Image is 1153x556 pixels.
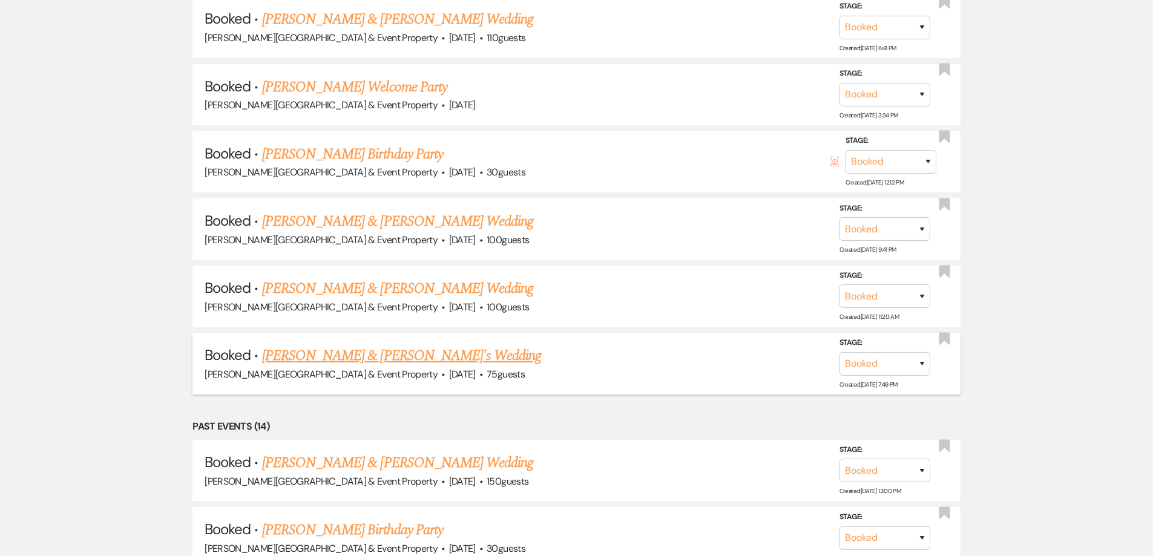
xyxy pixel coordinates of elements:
span: 100 guests [487,234,529,246]
label: Stage: [839,269,930,283]
span: Booked [205,77,251,96]
span: Booked [205,453,251,471]
a: [PERSON_NAME] & [PERSON_NAME] Wedding [262,278,533,299]
span: [PERSON_NAME][GEOGRAPHIC_DATA] & Event Property [205,234,438,246]
span: [DATE] [449,234,476,246]
span: Created: [DATE] 9:41 PM [839,246,896,253]
span: Created: [DATE] 3:34 PM [839,111,898,119]
span: Created: [DATE] 6:41 PM [839,44,896,52]
a: [PERSON_NAME] & [PERSON_NAME] Wedding [262,211,533,232]
span: [PERSON_NAME][GEOGRAPHIC_DATA] & Event Property [205,31,438,44]
a: [PERSON_NAME] & [PERSON_NAME]'s Wedding [262,345,542,367]
span: Created: [DATE] 12:00 PM [839,487,901,495]
span: [DATE] [449,368,476,381]
a: [PERSON_NAME] Birthday Party [262,519,443,541]
label: Stage: [839,511,930,524]
a: [PERSON_NAME] Birthday Party [262,143,443,165]
span: [PERSON_NAME][GEOGRAPHIC_DATA] & Event Property [205,301,438,313]
span: [PERSON_NAME][GEOGRAPHIC_DATA] & Event Property [205,368,438,381]
span: Booked [205,520,251,538]
label: Stage: [839,336,930,350]
a: [PERSON_NAME] & [PERSON_NAME] Wedding [262,8,533,30]
label: Stage: [839,443,930,457]
span: Booked [205,144,251,163]
span: [PERSON_NAME][GEOGRAPHIC_DATA] & Event Property [205,166,438,178]
a: [PERSON_NAME] & [PERSON_NAME] Wedding [262,452,533,474]
span: [PERSON_NAME][GEOGRAPHIC_DATA] & Event Property [205,99,438,111]
label: Stage: [839,201,930,215]
span: 100 guests [487,301,529,313]
span: [DATE] [449,475,476,488]
span: 110 guests [487,31,525,44]
label: Stage: [846,134,936,148]
span: Created: [DATE] 7:49 PM [839,380,898,388]
span: 30 guests [487,166,525,178]
label: Stage: [839,67,930,80]
span: Created: [DATE] 11:20 AM [839,313,899,321]
span: Booked [205,345,251,364]
span: [DATE] [449,542,476,555]
span: [PERSON_NAME][GEOGRAPHIC_DATA] & Event Property [205,475,438,488]
span: 30 guests [487,542,525,555]
span: [DATE] [449,166,476,178]
li: Past Events (14) [192,419,961,434]
span: [DATE] [449,301,476,313]
span: Booked [205,211,251,230]
a: [PERSON_NAME] Welcome Party [262,76,447,98]
span: 150 guests [487,475,528,488]
span: [DATE] [449,99,476,111]
span: [PERSON_NAME][GEOGRAPHIC_DATA] & Event Property [205,542,438,555]
span: Booked [205,278,251,297]
span: [DATE] [449,31,476,44]
span: Created: [DATE] 12:12 PM [846,178,904,186]
span: Booked [205,9,251,28]
span: 75 guests [487,368,525,381]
